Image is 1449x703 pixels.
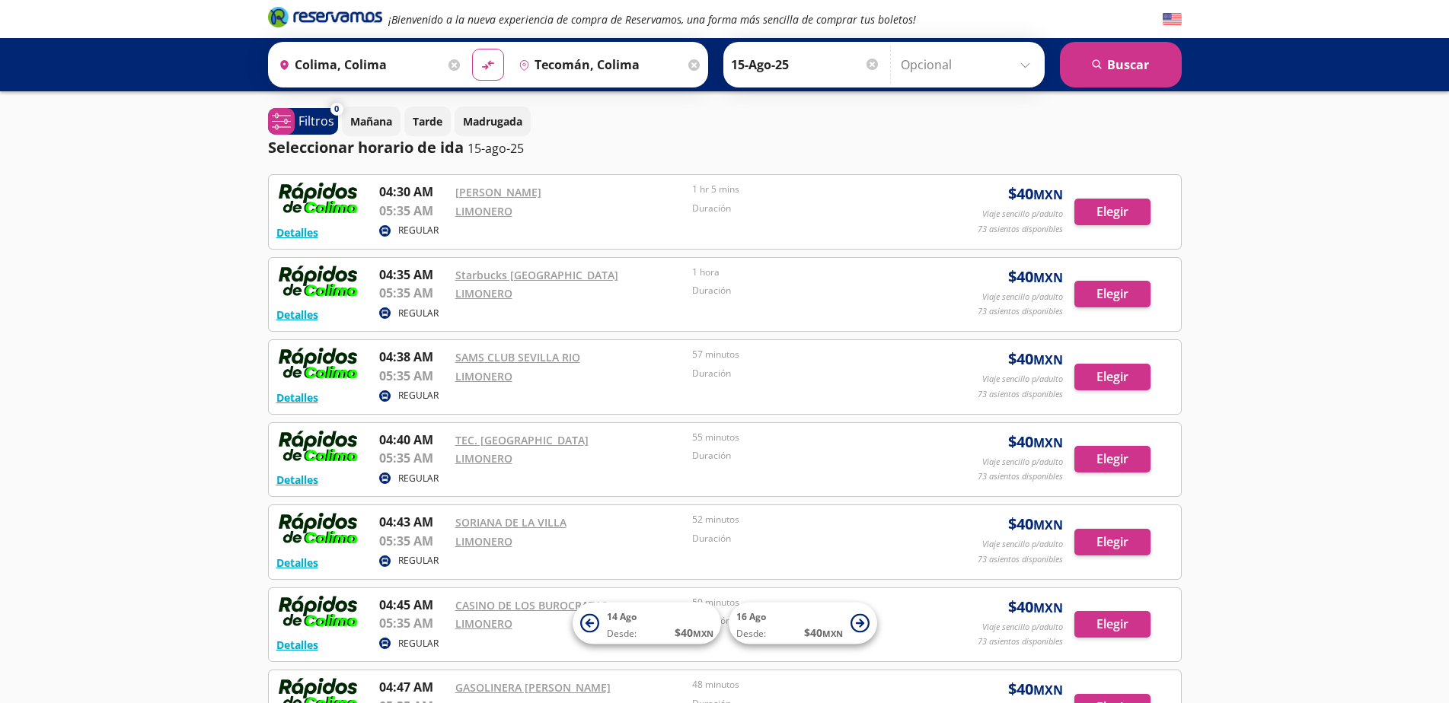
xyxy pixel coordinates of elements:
[350,113,392,129] p: Mañana
[276,637,318,653] button: Detalles
[276,183,360,213] img: RESERVAMOS
[276,555,318,571] button: Detalles
[822,628,843,639] small: MXN
[982,456,1063,469] p: Viaje sencillo p/adulto
[398,554,439,568] p: REGULAR
[342,107,401,136] button: Mañana
[1074,364,1151,390] button: Elegir
[982,208,1063,221] p: Viaje sencillo p/adulto
[379,596,448,614] p: 04:45 AM
[692,348,922,361] p: 57 minutos
[982,621,1063,634] p: Viaje sencillo p/adulto
[978,635,1063,648] p: 73 asientos disponibles
[1074,611,1151,638] button: Elegir
[1074,199,1151,225] button: Elegir
[455,369,512,383] a: LIMONERO
[978,223,1063,236] p: 73 asientos disponibles
[463,113,522,129] p: Madrugada
[1074,446,1151,472] button: Elegir
[692,596,922,609] p: 50 minutos
[675,625,713,641] span: $ 40
[398,472,439,485] p: REGULAR
[455,598,608,612] a: CASINO DE LOS BUROCRATAS
[978,388,1063,401] p: 73 asientos disponibles
[692,183,922,196] p: 1 hr 5 mins
[398,224,439,237] p: REGULAR
[692,266,922,279] p: 1 hora
[276,513,360,543] img: RESERVAMOS
[729,603,877,644] button: 16 AgoDesde:$40MXN
[268,108,338,135] button: 0Filtros
[455,433,589,447] a: TEC. [GEOGRAPHIC_DATA]
[398,637,439,651] p: REGULAR
[692,284,922,297] p: Duración
[736,627,766,641] span: Desde:
[1008,678,1063,701] span: $ 40
[276,348,360,378] img: RESERVAMOS
[276,266,360,296] img: RESERVAMOS
[1033,517,1063,533] small: MXN
[1008,596,1063,619] span: $ 40
[1033,434,1063,451] small: MXN
[455,286,512,301] a: LIMONERO
[1008,348,1063,371] span: $ 40
[388,12,916,27] em: ¡Bienvenido a la nueva experiencia de compra de Reservamos, una forma más sencilla de comprar tus...
[1060,42,1182,87] button: Buscar
[413,113,442,129] p: Tarde
[268,136,464,159] p: Seleccionar horario de ida
[468,139,524,157] p: 15-ago-25
[1008,183,1063,205] span: $ 40
[455,204,512,218] a: LIMONERO
[379,284,448,302] p: 05:35 AM
[736,610,766,623] span: 16 Ago
[379,614,448,632] p: 05:35 AM
[379,202,448,220] p: 05:35 AM
[276,224,318,240] button: Detalles
[693,628,713,639] small: MXN
[276,472,318,488] button: Detalles
[1008,266,1063,288] span: $ 40
[276,307,318,323] button: Detalles
[455,534,512,549] a: LIMONERO
[276,390,318,406] button: Detalles
[731,46,880,84] input: Elegir Fecha
[692,202,922,215] p: Duración
[982,538,1063,551] p: Viaje sencillo p/adulto
[1074,529,1151,555] button: Elegir
[692,431,922,444] p: 55 minutos
[455,185,541,199] a: [PERSON_NAME]
[1033,186,1063,203] small: MXN
[512,46,685,84] input: Buscar Destino
[379,367,448,385] p: 05:35 AM
[978,553,1063,566] p: 73 asientos disponibles
[379,513,448,531] p: 04:43 AM
[455,680,611,695] a: GASOLINERA [PERSON_NAME]
[1033,600,1063,616] small: MXN
[455,268,618,282] a: Starbucks [GEOGRAPHIC_DATA]
[334,103,339,116] span: 0
[1033,682,1063,698] small: MXN
[379,449,448,467] p: 05:35 AM
[692,532,922,546] p: Duración
[982,373,1063,386] p: Viaje sencillo p/adulto
[455,107,531,136] button: Madrugada
[398,389,439,402] p: REGULAR
[268,5,382,33] a: Brand Logo
[978,470,1063,483] p: 73 asientos disponibles
[455,451,512,466] a: LIMONERO
[268,5,382,28] i: Brand Logo
[379,532,448,550] p: 05:35 AM
[1008,431,1063,453] span: $ 40
[379,348,448,366] p: 04:38 AM
[379,431,448,449] p: 04:40 AM
[692,513,922,526] p: 52 minutos
[607,627,637,641] span: Desde:
[455,616,512,631] a: LIMONERO
[901,46,1037,84] input: Opcional
[273,46,445,84] input: Buscar Origen
[379,183,448,201] p: 04:30 AM
[804,625,843,641] span: $ 40
[276,596,360,626] img: RESERVAMOS
[1033,351,1063,368] small: MXN
[455,350,580,364] a: SAMS CLUB SEVILLA RIO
